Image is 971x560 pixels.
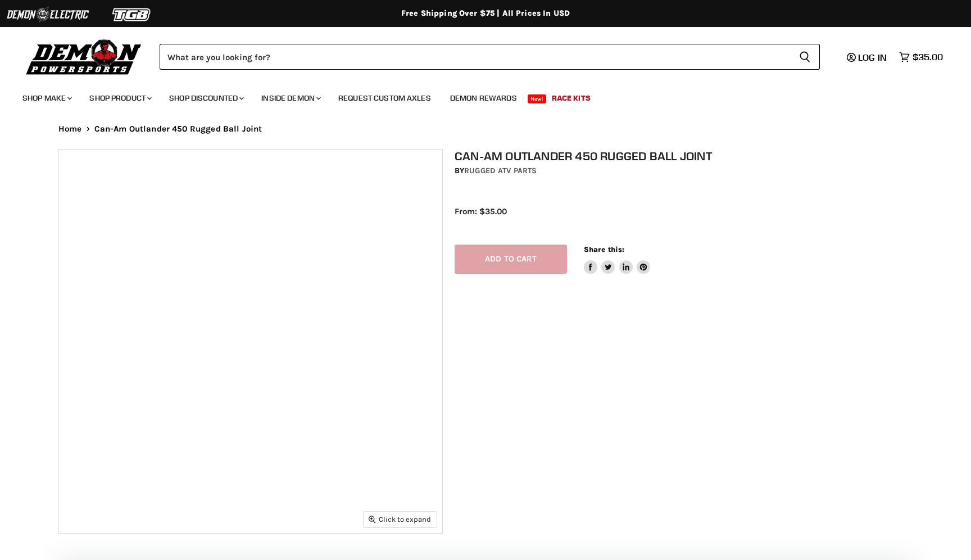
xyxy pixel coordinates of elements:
span: Log in [858,52,887,63]
img: Demon Powersports [22,37,146,76]
input: Search [160,44,790,70]
a: Rugged ATV Parts [464,166,537,175]
span: From: $35.00 [455,206,507,216]
span: Click to expand [369,515,431,523]
a: Shop Discounted [161,87,251,110]
a: Race Kits [543,87,599,110]
img: TGB Logo 2 [90,4,174,25]
h1: Can-Am Outlander 450 Rugged Ball Joint [455,149,924,163]
a: Inside Demon [253,87,328,110]
a: Request Custom Axles [330,87,439,110]
button: Click to expand [364,512,437,527]
span: New! [528,94,547,103]
form: Product [160,44,820,70]
button: Search [790,44,820,70]
span: $35.00 [913,52,943,62]
a: Demon Rewards [442,87,525,110]
a: Home [58,124,82,134]
span: Share this: [584,245,624,254]
a: Shop Make [14,87,79,110]
nav: Breadcrumbs [36,124,935,134]
img: Demon Electric Logo 2 [6,4,90,25]
ul: Main menu [14,82,940,110]
a: $35.00 [893,49,949,65]
span: Can-Am Outlander 450 Rugged Ball Joint [94,124,262,134]
a: Log in [842,52,893,62]
aside: Share this: [584,245,651,274]
a: Shop Product [81,87,158,110]
div: Free Shipping Over $75 | All Prices In USD [36,8,935,19]
div: by [455,165,924,177]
